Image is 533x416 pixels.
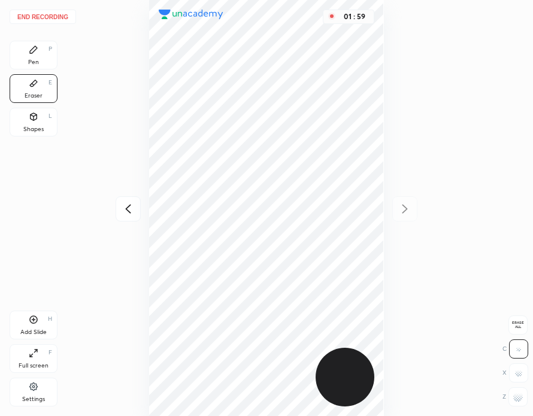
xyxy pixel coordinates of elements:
span: Erase all [509,321,527,329]
div: Eraser [25,93,43,99]
div: P [49,46,52,52]
img: logo.38c385cc.svg [159,10,223,19]
div: Pen [28,59,39,65]
button: End recording [10,10,76,24]
div: Full screen [19,363,49,369]
div: Z [502,387,528,406]
div: L [49,113,52,119]
div: Add Slide [20,329,47,335]
div: E [49,80,52,86]
div: 01 : 59 [340,13,369,21]
div: Shapes [23,126,44,132]
div: X [502,363,528,382]
div: F [49,350,52,356]
div: C [502,339,528,359]
div: Settings [22,396,45,402]
div: H [48,316,52,322]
